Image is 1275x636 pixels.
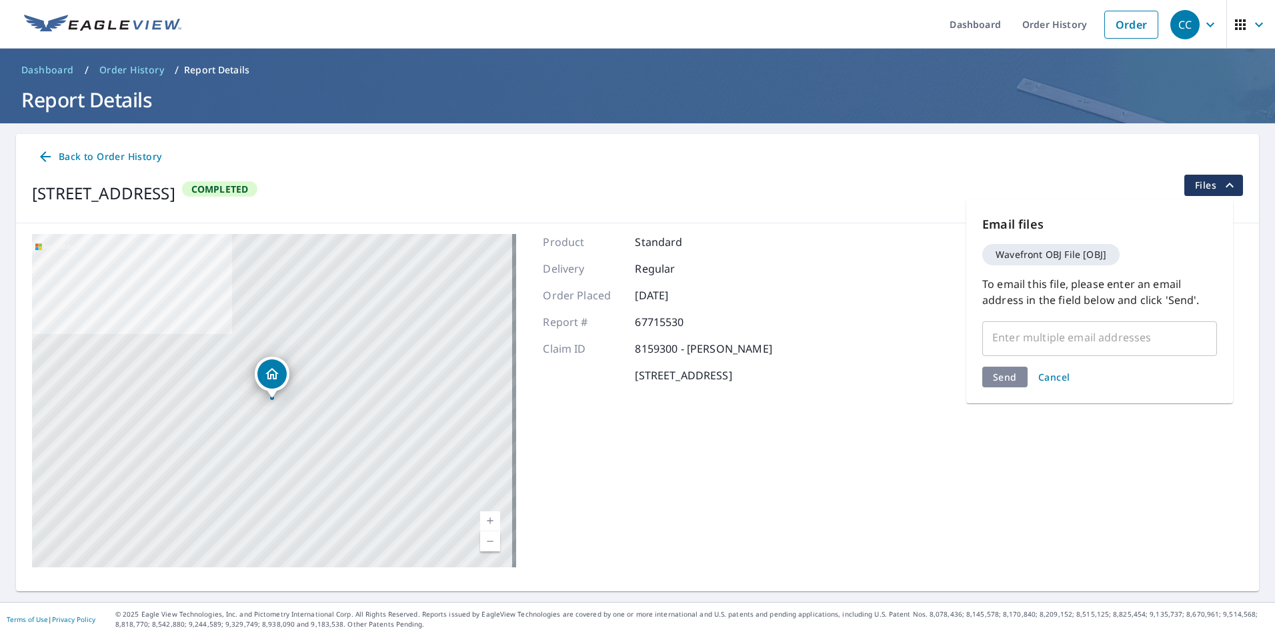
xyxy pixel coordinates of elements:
[635,287,715,303] p: [DATE]
[1170,10,1200,39] div: CC
[1104,11,1158,39] a: Order
[37,149,161,165] span: Back to Order History
[255,357,289,398] div: Dropped pin, building 1, Residential property, 7185 Royal Oak Dr Spring Hill, FL 34607
[988,325,1191,350] input: Enter multiple email addresses
[16,86,1259,113] h1: Report Details
[1033,367,1076,387] button: Cancel
[16,59,1259,81] nav: breadcrumb
[635,234,715,250] p: Standard
[175,62,179,78] li: /
[543,341,623,357] p: Claim ID
[183,183,257,195] span: Completed
[16,59,79,81] a: Dashboard
[52,615,95,624] a: Privacy Policy
[7,615,48,624] a: Terms of Use
[99,63,164,77] span: Order History
[480,511,500,531] a: Current Level 17, Zoom In
[115,609,1268,629] p: © 2025 Eagle View Technologies, Inc. and Pictometry International Corp. All Rights Reserved. Repo...
[543,314,623,330] p: Report #
[94,59,169,81] a: Order History
[7,615,95,623] p: |
[32,145,167,169] a: Back to Order History
[1195,177,1238,193] span: Files
[988,250,1114,259] span: Wavefront OBJ File [OBJ]
[184,63,249,77] p: Report Details
[543,261,623,277] p: Delivery
[1184,175,1243,196] button: filesDropdownBtn-67715530
[1038,371,1070,383] span: Cancel
[635,314,715,330] p: 67715530
[32,181,175,205] div: [STREET_ADDRESS]
[85,62,89,78] li: /
[24,15,181,35] img: EV Logo
[543,287,623,303] p: Order Placed
[635,341,772,357] p: 8159300 - [PERSON_NAME]
[982,276,1217,308] p: To email this file, please enter an email address in the field below and click 'Send'.
[543,234,623,250] p: Product
[635,367,732,383] p: [STREET_ADDRESS]
[21,63,74,77] span: Dashboard
[982,215,1217,233] p: Email files
[480,531,500,551] a: Current Level 17, Zoom Out
[635,261,715,277] p: Regular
